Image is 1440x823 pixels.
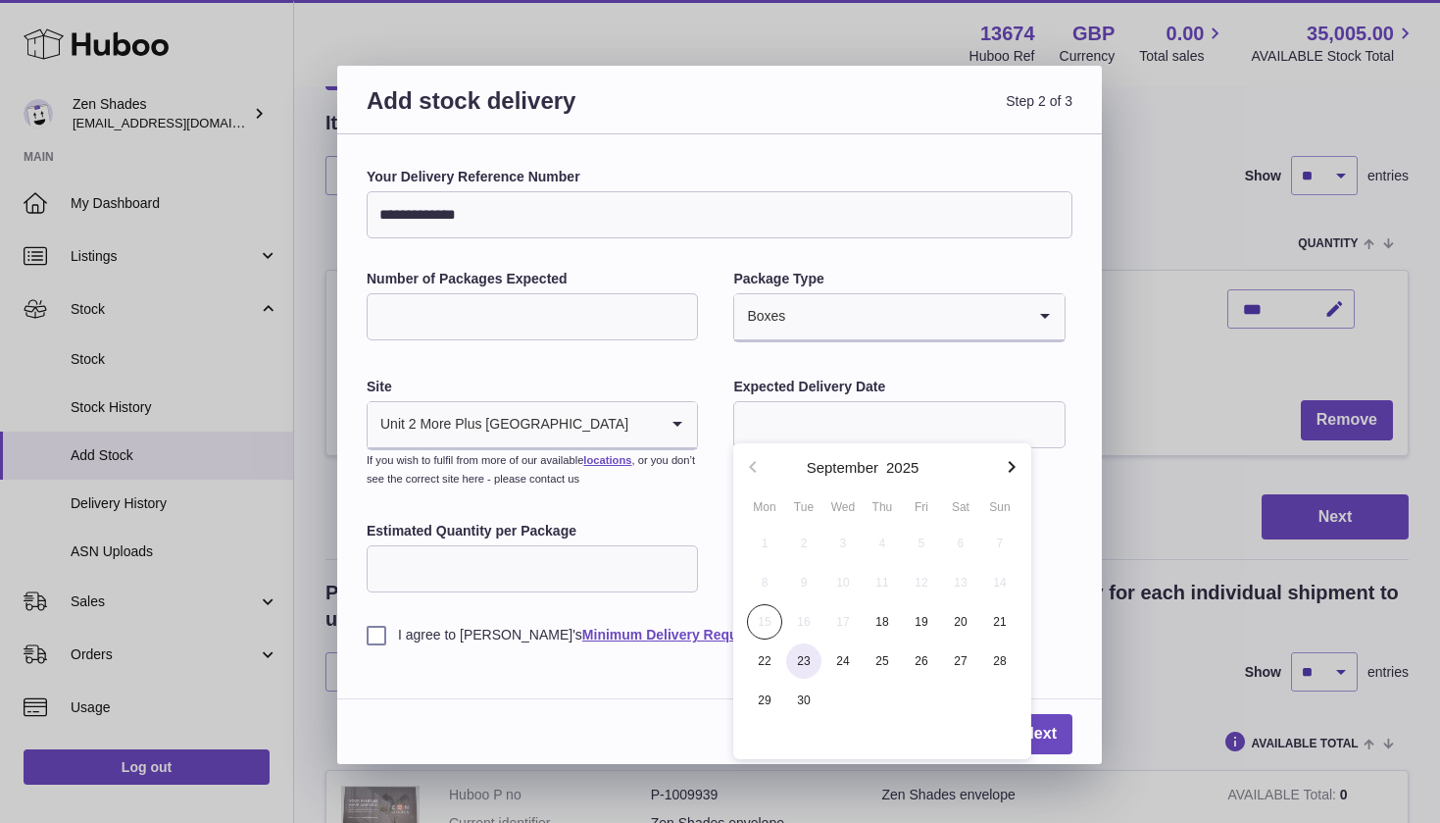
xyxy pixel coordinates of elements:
button: 1 [745,524,784,563]
button: 6 [941,524,980,563]
span: 2 [786,526,821,561]
span: 15 [747,604,782,640]
button: 14 [980,563,1019,602]
button: 3 [823,524,863,563]
span: 1 [747,526,782,561]
span: Step 2 of 3 [720,85,1072,139]
span: 16 [786,604,821,640]
span: 14 [982,565,1018,600]
label: Your Delivery Reference Number [367,168,1072,186]
button: 9 [784,563,823,602]
span: 22 [747,643,782,679]
span: 29 [747,683,782,718]
span: 25 [865,643,900,679]
span: 9 [786,565,821,600]
span: 5 [904,526,939,561]
button: 29 [745,681,784,720]
span: 18 [865,604,900,640]
span: Unit 2 More Plus [GEOGRAPHIC_DATA] [368,402,629,447]
label: Estimated Quantity per Package [367,522,698,540]
span: 30 [786,683,821,718]
span: 24 [825,643,861,679]
span: 10 [825,565,861,600]
div: Mon [745,498,784,516]
span: 19 [904,604,939,640]
span: 8 [747,565,782,600]
small: If you wish to fulfil from more of our available , or you don’t see the correct site here - pleas... [367,454,695,485]
span: 21 [982,604,1018,640]
button: 28 [980,642,1019,681]
button: 8 [745,563,784,602]
button: 7 [980,524,1019,563]
span: 26 [904,643,939,679]
button: 22 [745,642,784,681]
button: 19 [902,602,941,642]
label: Package Type [733,270,1065,288]
button: 25 [863,642,902,681]
input: Search for option [629,402,658,447]
button: 18 [863,602,902,642]
button: 2025 [886,460,919,475]
button: 21 [980,602,1019,642]
button: 26 [902,642,941,681]
span: 4 [865,526,900,561]
div: Sat [941,498,980,516]
label: I agree to [PERSON_NAME]'s [367,626,1072,644]
button: 11 [863,563,902,602]
button: 15 [745,602,784,642]
div: Sun [980,498,1019,516]
button: 27 [941,642,980,681]
span: 17 [825,604,861,640]
div: Search for option [368,402,697,449]
button: 17 [823,602,863,642]
div: Fri [902,498,941,516]
span: 20 [943,604,978,640]
div: Thu [863,498,902,516]
button: 23 [784,642,823,681]
button: 5 [902,524,941,563]
a: Minimum Delivery Requirements [582,627,795,643]
button: September [807,460,878,475]
div: Tue [784,498,823,516]
label: Site [367,378,698,396]
div: Search for option [734,294,1064,341]
span: 13 [943,565,978,600]
span: 11 [865,565,900,600]
span: 7 [982,526,1018,561]
span: 27 [943,643,978,679]
a: locations [583,454,631,466]
span: 3 [825,526,861,561]
span: Boxes [734,294,786,339]
button: 13 [941,563,980,602]
button: 16 [784,602,823,642]
label: Expected Delivery Date [733,378,1065,396]
span: 12 [904,565,939,600]
button: 20 [941,602,980,642]
button: 10 [823,563,863,602]
label: Number of Packages Expected [367,270,698,288]
div: Wed [823,498,863,516]
span: 28 [982,643,1018,679]
input: Search for option [786,294,1024,339]
button: 30 [784,681,823,720]
a: Next [1007,714,1072,754]
span: 23 [786,643,821,679]
button: 24 [823,642,863,681]
span: 6 [943,526,978,561]
button: 4 [863,524,902,563]
h3: Add stock delivery [367,85,720,139]
button: 12 [902,563,941,602]
button: 2 [784,524,823,563]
